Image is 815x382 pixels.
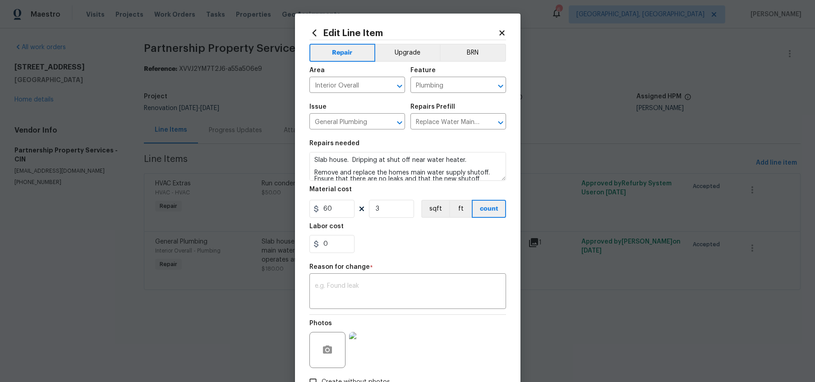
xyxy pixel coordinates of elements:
button: Repair [309,44,376,62]
button: sqft [421,200,449,218]
h5: Reason for change [309,264,370,270]
button: count [472,200,506,218]
h2: Edit Line Item [309,28,498,38]
h5: Repairs Prefill [410,104,455,110]
h5: Labor cost [309,223,344,230]
h5: Material cost [309,186,352,193]
h5: Area [309,67,325,74]
button: Upgrade [375,44,440,62]
h5: Photos [309,320,332,327]
h5: Issue [309,104,327,110]
textarea: Slab house. Dripping at shut off near water heater. Remove and replace the homes main water suppl... [309,152,506,181]
button: Open [494,116,507,129]
button: ft [449,200,472,218]
button: Open [494,80,507,92]
h5: Feature [410,67,436,74]
button: Open [393,80,406,92]
button: BRN [440,44,506,62]
button: Open [393,116,406,129]
h5: Repairs needed [309,140,359,147]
